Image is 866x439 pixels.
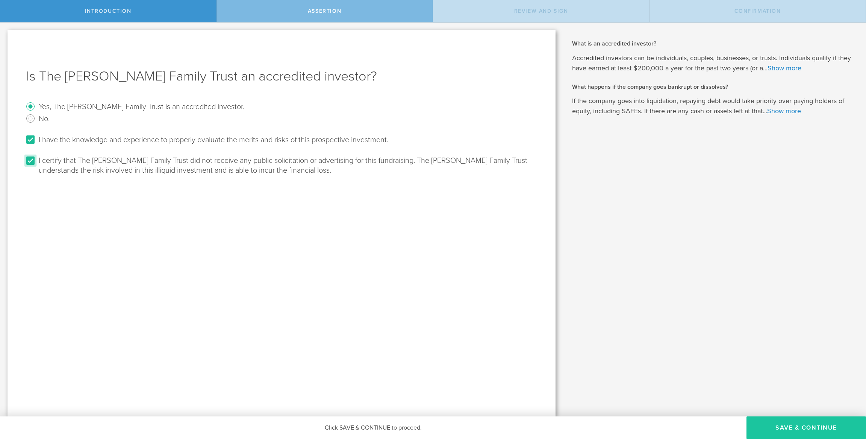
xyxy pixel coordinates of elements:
[26,112,537,125] radio: No.
[514,8,568,14] span: Review and Sign
[572,53,855,73] p: Accredited investors can be individuals, couples, businesses, or trusts. Individuals qualify if t...
[768,64,801,72] a: Show more
[746,416,866,439] button: Save & Continue
[39,113,50,124] label: No.
[572,39,855,48] h2: What is an accredited investor?
[308,8,341,14] span: assertion
[572,83,855,91] h2: What happens if the company goes bankrupt or dissolves?
[734,8,781,14] span: Confirmation
[85,8,132,14] span: Introduction
[39,155,535,175] label: I certify that The [PERSON_NAME] Family Trust did not receive any public solicitation or advertis...
[39,101,244,112] label: Yes, The [PERSON_NAME] Family Trust is an accredited investor.
[767,107,801,115] a: Show more
[39,134,388,145] label: I have the knowledge and experience to properly evaluate the merits and risks of this prospective...
[572,96,855,116] p: If the company goes into liquidation, repaying debt would take priority over paying holders of eq...
[26,67,537,85] h1: Is The [PERSON_NAME] Family Trust an accredited investor?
